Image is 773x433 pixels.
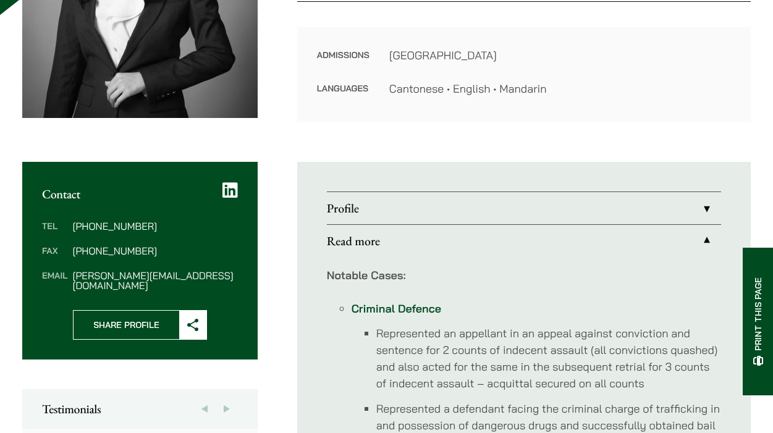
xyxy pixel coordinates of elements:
[327,268,406,282] strong: Notable Cases:
[376,325,721,392] li: Represented an appellant in an appeal against conviction and sentence for 2 counts of indecent as...
[317,47,370,80] dt: Admissions
[193,389,216,429] button: Previous
[72,246,237,256] dd: [PHONE_NUMBER]
[42,271,67,290] dt: Email
[73,310,207,340] button: Share Profile
[389,80,731,97] dd: Cantonese • English • Mandarin
[72,271,237,290] dd: [PERSON_NAME][EMAIL_ADDRESS][DOMAIN_NAME]
[42,221,67,246] dt: Tel
[216,389,238,429] button: Next
[42,187,238,201] h2: Contact
[42,246,67,271] dt: Fax
[317,80,370,97] dt: Languages
[327,225,721,257] a: Read more
[222,182,238,199] a: LinkedIn
[352,301,441,316] a: Criminal Defence
[327,192,721,224] a: Profile
[42,401,238,416] h2: Testimonials
[74,311,179,339] span: Share Profile
[389,47,731,64] dd: [GEOGRAPHIC_DATA]
[72,221,237,231] dd: [PHONE_NUMBER]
